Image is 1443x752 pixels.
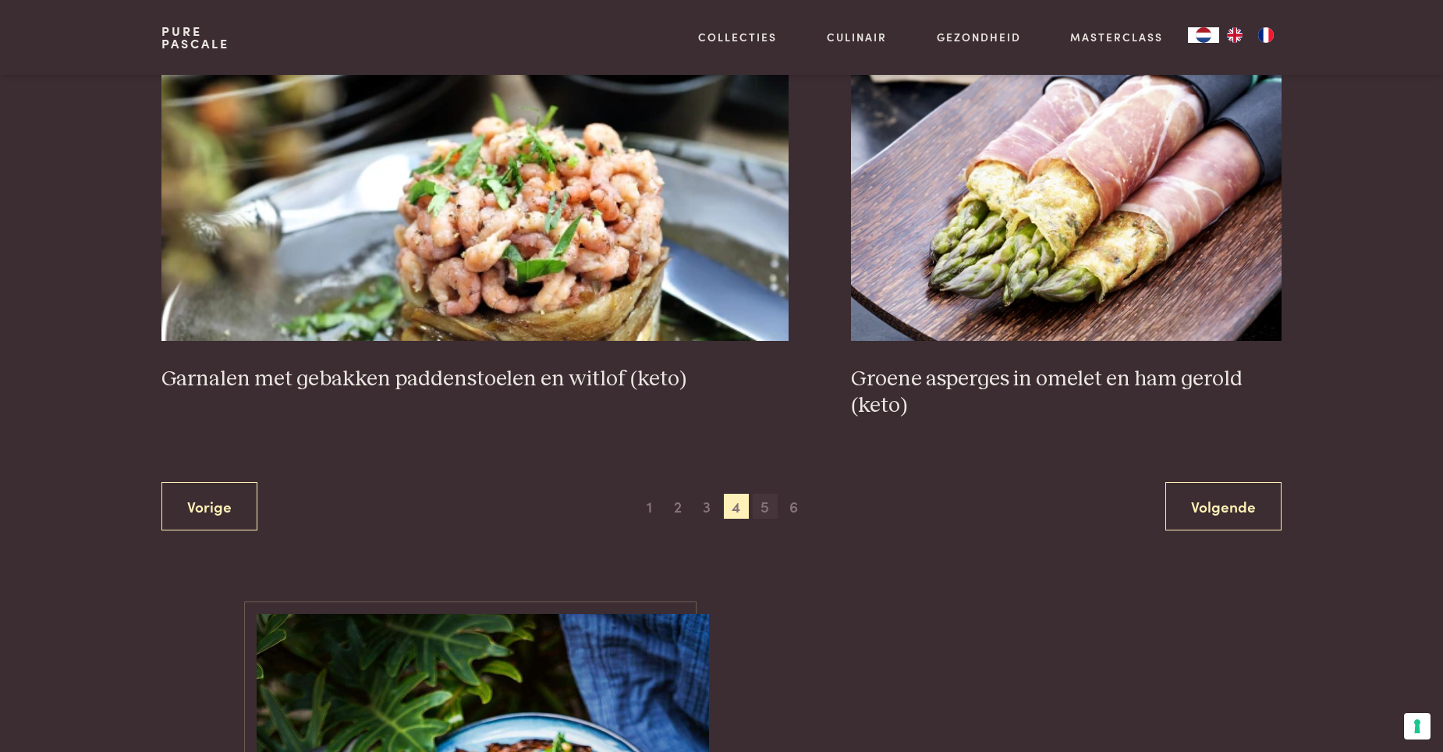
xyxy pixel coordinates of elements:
[827,29,887,45] a: Culinair
[698,29,777,45] a: Collecties
[665,494,690,519] span: 2
[937,29,1021,45] a: Gezondheid
[161,25,229,50] a: PurePascale
[1188,27,1219,43] div: Language
[161,29,789,392] a: Garnalen met gebakken paddenstoelen en witlof (keto) Garnalen met gebakken paddenstoelen en witlo...
[851,29,1282,341] img: Groene asperges in omelet en ham gerold (keto)
[851,29,1282,420] a: Groene asperges in omelet en ham gerold (keto) Groene asperges in omelet en ham gerold (keto)
[1404,713,1431,740] button: Uw voorkeuren voor toestemming voor trackingtechnologieën
[1188,27,1282,43] aside: Language selected: Nederlands
[1250,27,1282,43] a: FR
[753,494,778,519] span: 5
[694,494,719,519] span: 3
[1070,29,1163,45] a: Masterclass
[851,366,1282,420] h3: Groene asperges in omelet en ham gerold (keto)
[782,494,807,519] span: 6
[1219,27,1282,43] ul: Language list
[161,482,257,531] a: Vorige
[1188,27,1219,43] a: NL
[636,494,661,519] span: 1
[1219,27,1250,43] a: EN
[161,29,789,341] img: Garnalen met gebakken paddenstoelen en witlof (keto)
[1165,482,1282,531] a: Volgende
[724,494,749,519] span: 4
[161,366,789,393] h3: Garnalen met gebakken paddenstoelen en witlof (keto)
